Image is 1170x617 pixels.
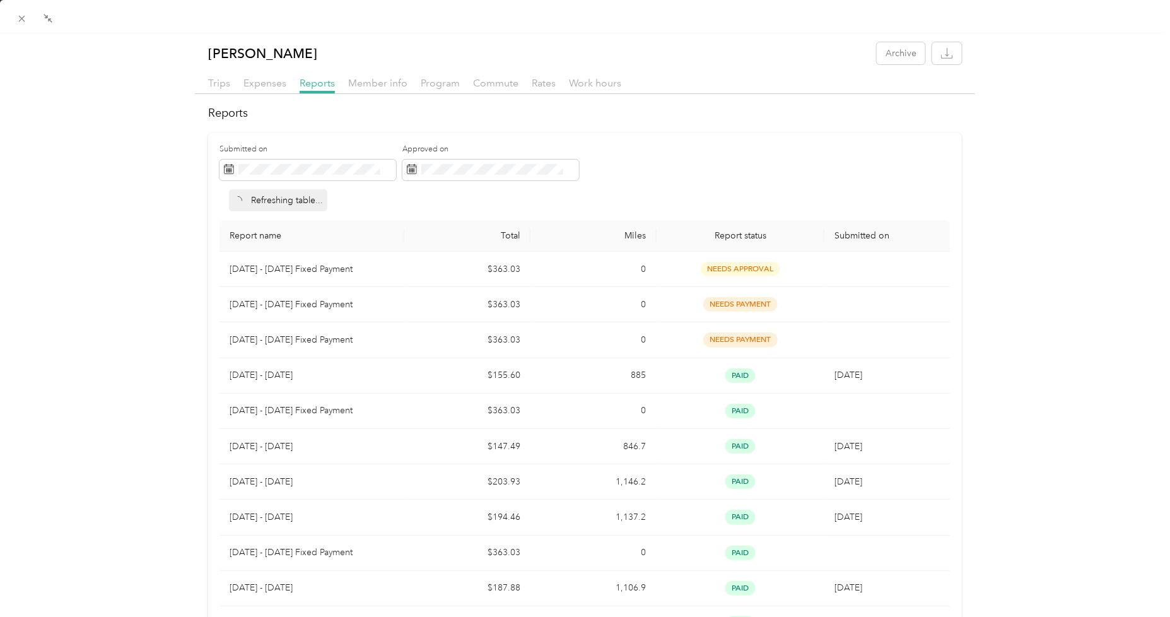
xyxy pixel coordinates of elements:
p: [DATE] - [DATE] Fixed Payment [230,262,394,276]
span: paid [725,439,756,454]
td: $187.88 [404,571,530,606]
td: $147.49 [404,429,530,464]
td: 885 [530,358,657,394]
span: Commute [473,77,518,89]
td: 1,146.2 [530,464,657,500]
p: [DATE] - [DATE] Fixed Payment [230,546,394,560]
td: $155.60 [404,358,530,394]
td: $363.03 [404,394,530,429]
span: needs payment [703,297,778,312]
p: [DATE] - [DATE] [230,368,394,382]
td: $363.03 [404,322,530,358]
iframe: Everlance-gr Chat Button Frame [1099,546,1170,617]
td: $363.03 [404,252,530,287]
span: [DATE] [834,441,862,452]
td: 0 [530,322,657,358]
td: 0 [530,394,657,429]
span: Trips [208,77,230,89]
td: $363.03 [404,287,530,322]
td: $203.93 [404,464,530,500]
span: paid [725,404,756,418]
div: Total [414,230,520,241]
th: Submitted on [824,220,951,252]
span: Work hours [569,77,621,89]
div: Refreshing table... [229,189,327,211]
span: paid [725,581,756,596]
td: 1,106.9 [530,571,657,606]
p: [DATE] - [DATE] [230,581,394,595]
span: paid [725,510,756,524]
td: 0 [530,287,657,322]
label: Approved on [402,144,579,155]
p: [DATE] - [DATE] Fixed Payment [230,298,394,312]
td: $363.03 [404,536,530,571]
span: needs payment [703,332,778,347]
span: paid [725,546,756,560]
h2: Reports [208,105,962,122]
td: 0 [530,536,657,571]
td: $194.46 [404,500,530,535]
span: needs approval [701,262,780,276]
span: Reports [300,77,335,89]
label: Submitted on [219,144,396,155]
td: 1,137.2 [530,500,657,535]
th: Report name [219,220,404,252]
span: Member info [348,77,407,89]
div: Miles [541,230,646,241]
p: [DATE] - [DATE] [230,475,394,489]
button: Archive [877,42,925,64]
span: [DATE] [834,476,862,487]
span: Expenses [243,77,286,89]
p: [DATE] - [DATE] [230,510,394,524]
span: Program [421,77,460,89]
td: 0 [530,252,657,287]
span: [DATE] [834,370,862,380]
p: [DATE] - [DATE] [230,440,394,454]
p: [DATE] - [DATE] Fixed Payment [230,333,394,347]
span: Rates [532,77,556,89]
span: Report status [667,230,815,241]
span: [DATE] [834,512,862,522]
td: 846.7 [530,429,657,464]
p: [DATE] - [DATE] Fixed Payment [230,404,394,418]
span: paid [725,368,756,383]
span: paid [725,474,756,489]
p: [PERSON_NAME] [208,42,317,64]
span: [DATE] [834,582,862,593]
